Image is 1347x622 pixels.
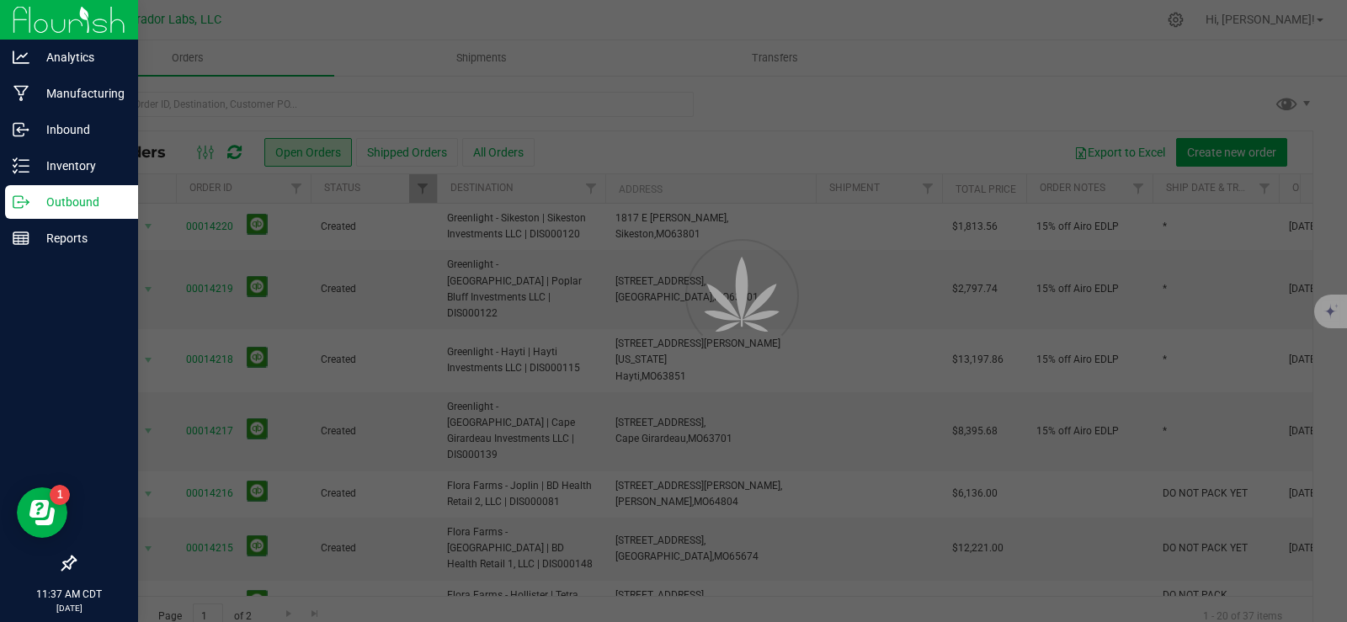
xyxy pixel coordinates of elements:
[29,156,130,176] p: Inventory
[13,230,29,247] inline-svg: Reports
[8,602,130,614] p: [DATE]
[29,120,130,140] p: Inbound
[17,487,67,538] iframe: Resource center
[13,194,29,210] inline-svg: Outbound
[8,587,130,602] p: 11:37 AM CDT
[29,83,130,104] p: Manufacturing
[13,85,29,102] inline-svg: Manufacturing
[13,121,29,138] inline-svg: Inbound
[29,192,130,212] p: Outbound
[13,49,29,66] inline-svg: Analytics
[29,47,130,67] p: Analytics
[29,228,130,248] p: Reports
[50,485,70,505] iframe: Resource center unread badge
[13,157,29,174] inline-svg: Inventory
